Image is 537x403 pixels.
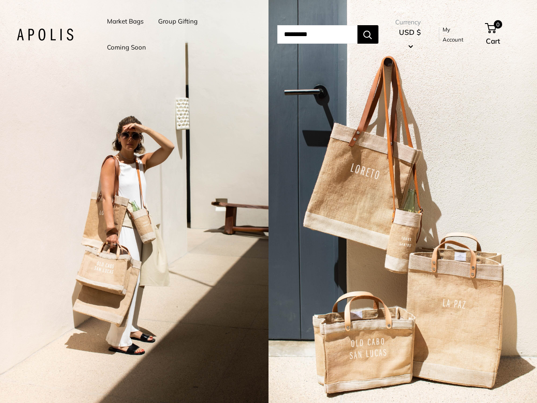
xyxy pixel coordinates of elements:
a: Coming Soon [107,42,146,53]
a: 0 Cart [486,21,520,48]
button: Search [357,25,378,44]
span: Currency [395,16,425,28]
img: Apolis [17,29,73,41]
button: USD $ [395,26,425,52]
span: Cart [486,37,500,45]
a: Group Gifting [158,16,198,27]
span: USD $ [399,28,421,37]
span: 0 [494,20,502,29]
input: Search... [277,25,357,44]
a: My Account [443,24,471,45]
a: Market Bags [107,16,143,27]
